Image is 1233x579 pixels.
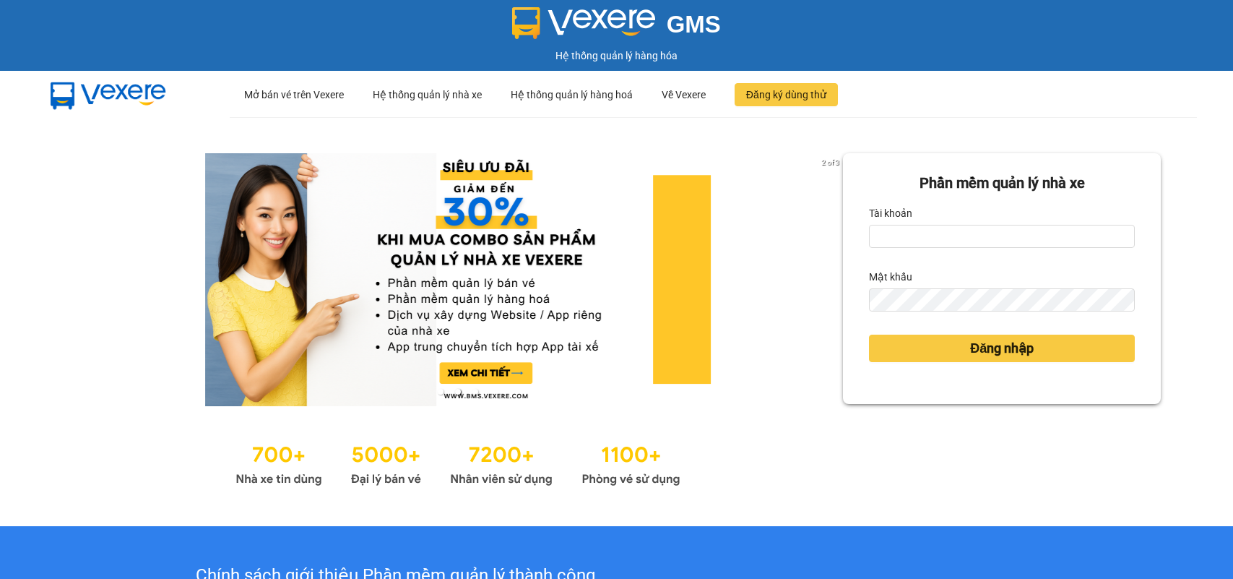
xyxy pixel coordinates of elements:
button: next slide / item [823,153,843,406]
input: Tài khoản [869,225,1135,248]
a: GMS [512,22,721,33]
li: slide item 2 [455,389,461,395]
button: previous slide / item [72,153,92,406]
img: Statistics.png [235,435,680,490]
button: Đăng nhập [869,335,1135,362]
span: GMS [667,11,721,38]
button: Đăng ký dùng thử [735,83,838,106]
img: mbUUG5Q.png [36,71,181,119]
div: Phần mềm quản lý nhà xe [869,172,1135,194]
div: Hệ thống quản lý hàng hoá [511,72,633,118]
div: Hệ thống quản lý nhà xe [373,72,482,118]
span: Đăng nhập [970,338,1034,359]
li: slide item 1 [438,389,444,395]
p: 2 of 3 [818,153,843,172]
li: slide item 3 [472,389,478,395]
input: Mật khẩu [869,288,1135,312]
div: Hệ thống quản lý hàng hóa [4,48,1229,64]
img: logo 2 [512,7,655,39]
div: Về Vexere [662,72,706,118]
label: Tài khoản [869,202,912,225]
span: Đăng ký dùng thử [746,87,826,103]
label: Mật khẩu [869,265,912,288]
div: Mở bán vé trên Vexere [244,72,344,118]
